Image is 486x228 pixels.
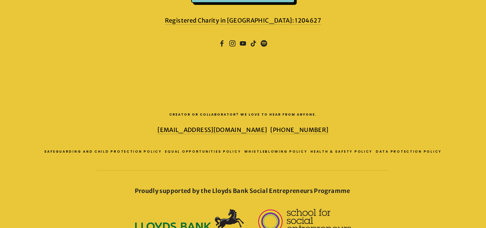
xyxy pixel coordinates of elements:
[311,149,376,154] a: Health & Safety policy
[271,126,329,134] a: [PHONE_NUMBER]
[261,40,267,47] a: Spotify
[229,40,236,47] a: Instagram
[165,17,321,25] a: Registered Charity in [GEOGRAPHIC_DATA]: 1204627
[250,40,257,47] a: TikTok
[44,149,165,154] a: Safeguarding and Child Protection Policy
[59,112,427,118] h3: Creator or collaborator? We love to hear from anyone.
[165,149,245,154] a: Equal Opportunities Policy
[157,126,267,134] a: [EMAIL_ADDRESS][DOMAIN_NAME]
[244,149,311,154] a: Whistleblowing policy
[135,187,350,195] strong: Proudly supported by the Lloyds Bank Social Entrepreneurs Programme
[240,40,246,47] a: YouTube
[219,40,225,47] a: Facebook
[376,149,445,154] a: Data Protection Policy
